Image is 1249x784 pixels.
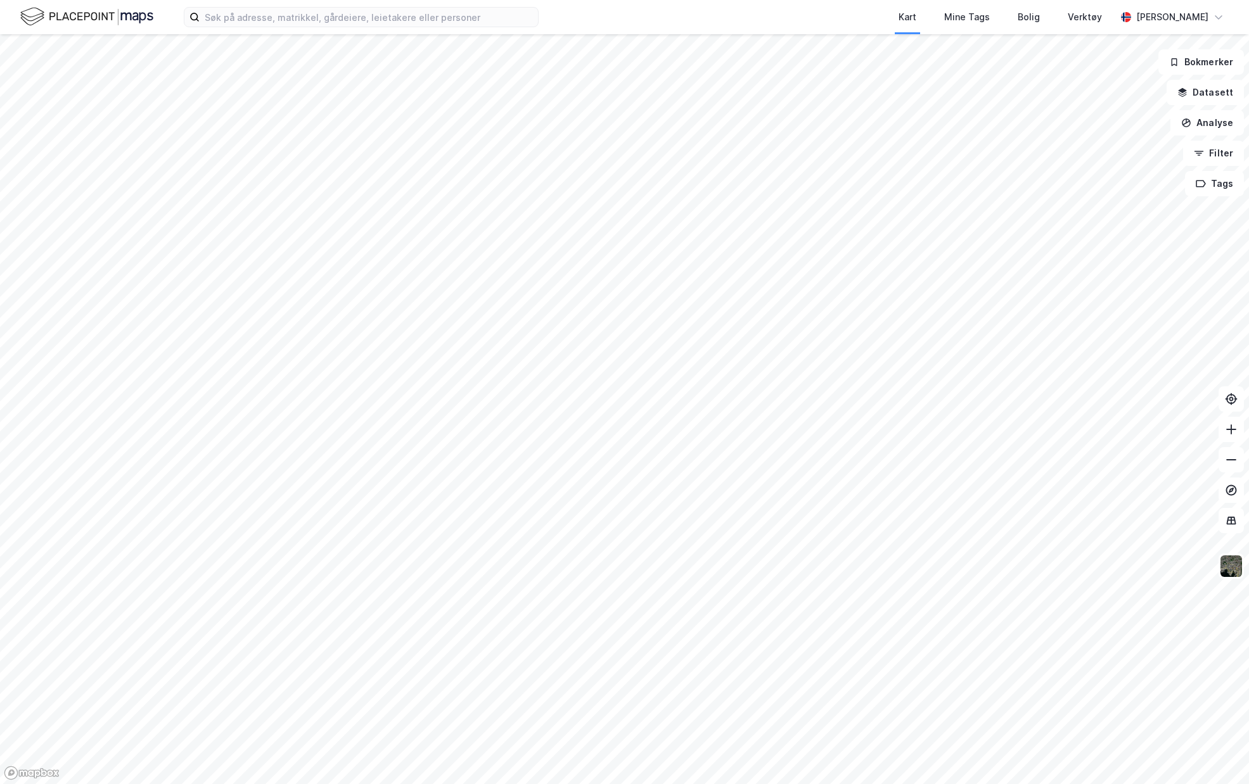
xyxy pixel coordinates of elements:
[1136,9,1208,25] div: [PERSON_NAME]
[1185,171,1244,196] button: Tags
[1068,9,1102,25] div: Verktøy
[1219,554,1243,578] img: 9k=
[944,9,990,25] div: Mine Tags
[4,766,60,780] a: Mapbox homepage
[1018,9,1040,25] div: Bolig
[1170,110,1244,136] button: Analyse
[200,8,538,27] input: Søk på adresse, matrikkel, gårdeiere, leietakere eller personer
[1158,49,1244,75] button: Bokmerker
[1167,80,1244,105] button: Datasett
[20,6,153,28] img: logo.f888ab2527a4732fd821a326f86c7f29.svg
[1183,141,1244,166] button: Filter
[899,9,916,25] div: Kart
[1186,723,1249,784] div: Kontrollprogram for chat
[1186,723,1249,784] iframe: Chat Widget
